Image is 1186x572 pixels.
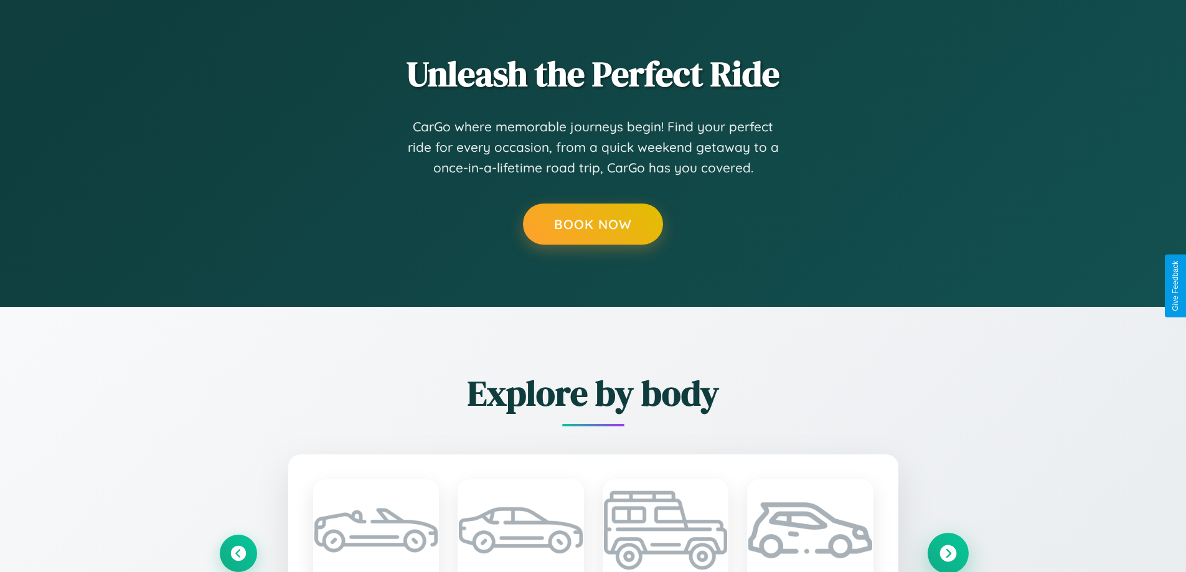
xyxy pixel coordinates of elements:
[220,50,967,98] h2: Unleash the Perfect Ride
[523,204,663,245] button: Book Now
[1171,261,1180,311] div: Give Feedback
[220,369,967,417] h2: Explore by body
[407,116,780,179] p: CarGo where memorable journeys begin! Find your perfect ride for every occasion, from a quick wee...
